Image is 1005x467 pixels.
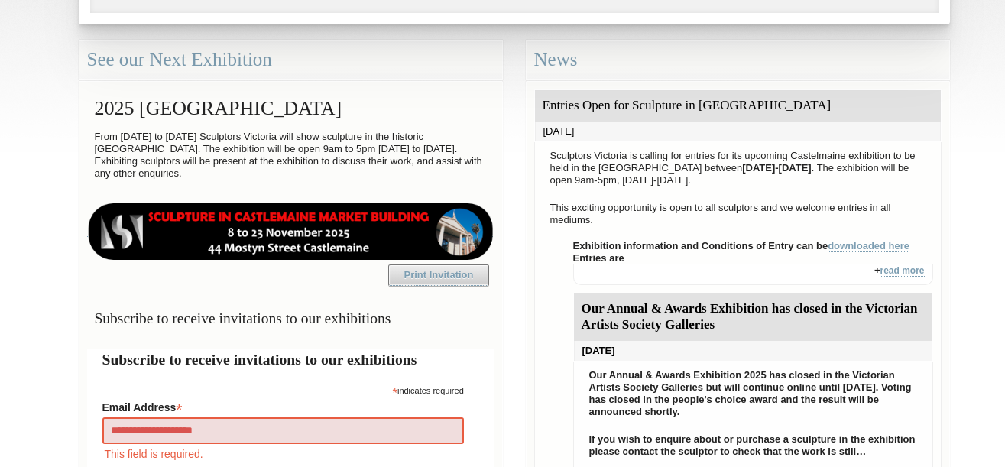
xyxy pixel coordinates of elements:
[526,40,950,80] div: News
[574,341,932,361] div: [DATE]
[828,240,909,252] a: downloaded here
[535,122,941,141] div: [DATE]
[102,397,464,415] label: Email Address
[87,203,494,260] img: castlemaine-ldrbd25v2.png
[87,89,494,127] h2: 2025 [GEOGRAPHIC_DATA]
[573,264,933,285] div: +
[880,265,924,277] a: read more
[535,90,941,122] div: Entries Open for Sculpture in [GEOGRAPHIC_DATA]
[87,127,494,183] p: From [DATE] to [DATE] Sculptors Victoria will show sculpture in the historic [GEOGRAPHIC_DATA]. T...
[102,446,464,462] div: This field is required.
[543,146,933,190] p: Sculptors Victoria is calling for entries for its upcoming Castelmaine exhibition to be held in t...
[87,303,494,333] h3: Subscribe to receive invitations to our exhibitions
[573,240,910,252] strong: Exhibition information and Conditions of Entry can be
[543,198,933,230] p: This exciting opportunity is open to all sculptors and we welcome entries in all mediums.
[102,382,464,397] div: indicates required
[102,349,479,371] h2: Subscribe to receive invitations to our exhibitions
[742,162,812,174] strong: [DATE]-[DATE]
[79,40,503,80] div: See our Next Exhibition
[574,293,932,341] div: Our Annual & Awards Exhibition has closed in the Victorian Artists Society Galleries
[582,430,925,462] p: If you wish to enquire about or purchase a sculpture in the exhibition please contact the sculpto...
[388,264,489,286] a: Print Invitation
[582,365,925,422] p: Our Annual & Awards Exhibition 2025 has closed in the Victorian Artists Society Galleries but wil...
